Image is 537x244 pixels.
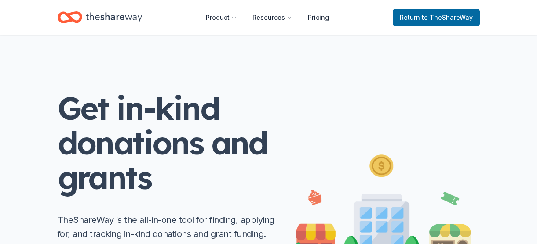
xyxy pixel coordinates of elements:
[393,9,480,26] a: Returnto TheShareWay
[58,213,278,241] p: TheShareWay is the all-in-one tool for finding, applying for, and tracking in-kind donations and ...
[301,9,336,26] a: Pricing
[58,91,278,195] h1: Get in-kind donations and grants
[58,7,142,28] a: Home
[199,9,244,26] button: Product
[400,12,473,23] span: Return
[245,9,299,26] button: Resources
[199,7,336,28] nav: Main
[422,14,473,21] span: to TheShareWay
